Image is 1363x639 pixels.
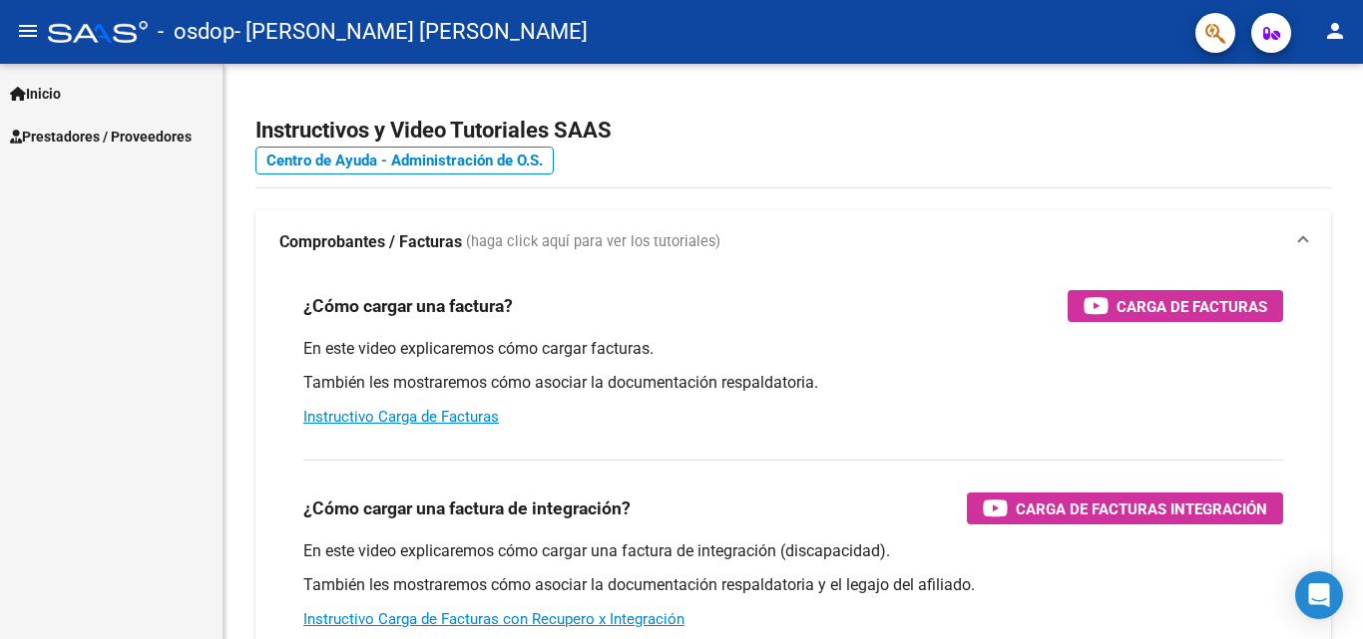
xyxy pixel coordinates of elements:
[234,10,588,54] span: - [PERSON_NAME] [PERSON_NAME]
[967,492,1283,524] button: Carga de Facturas Integración
[1016,496,1267,521] span: Carga de Facturas Integración
[10,126,192,148] span: Prestadores / Proveedores
[10,83,61,105] span: Inicio
[303,494,631,522] h3: ¿Cómo cargar una factura de integración?
[255,147,554,174] a: Centro de Ayuda - Administración de O.S.
[303,574,1283,596] p: También les mostraremos cómo asociar la documentación respaldatoria y el legajo del afiliado.
[303,408,499,426] a: Instructivo Carga de Facturas
[303,292,513,320] h3: ¿Cómo cargar una factura?
[1323,19,1347,43] mat-icon: person
[255,210,1331,274] mat-expansion-panel-header: Comprobantes / Facturas (haga click aquí para ver los tutoriales)
[16,19,40,43] mat-icon: menu
[1068,290,1283,322] button: Carga de Facturas
[303,610,684,628] a: Instructivo Carga de Facturas con Recupero x Integración
[303,372,1283,394] p: También les mostraremos cómo asociar la documentación respaldatoria.
[1117,294,1267,319] span: Carga de Facturas
[303,338,1283,360] p: En este video explicaremos cómo cargar facturas.
[158,10,234,54] span: - osdop
[1295,571,1343,619] div: Open Intercom Messenger
[303,540,1283,562] p: En este video explicaremos cómo cargar una factura de integración (discapacidad).
[466,231,720,253] span: (haga click aquí para ver los tutoriales)
[279,231,462,253] strong: Comprobantes / Facturas
[255,112,1331,150] h2: Instructivos y Video Tutoriales SAAS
